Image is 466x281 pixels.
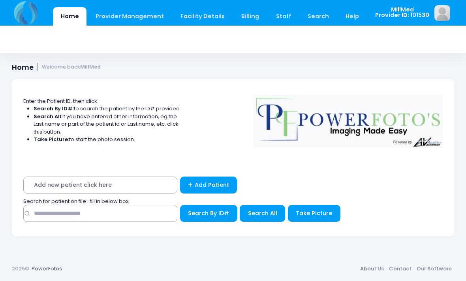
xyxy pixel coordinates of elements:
[375,7,429,18] span: MillMed Provider ID: 101530
[23,197,130,205] span: Search for patient on file : fill in below box;
[434,5,450,21] img: image
[248,209,277,217] span: Search All
[34,113,181,136] li: If you have entered other information, eg the Last name or part of the patient id or Last name, e...
[180,205,237,222] button: Search By ID#
[296,209,332,217] span: Take Picture
[80,63,101,70] strong: MillMed
[188,209,229,217] span: Search By ID#
[386,262,414,276] a: Contact
[32,265,62,272] a: PowerFotos
[300,7,336,26] a: Search
[357,262,386,276] a: About Us
[53,7,86,26] a: Home
[88,7,171,26] a: Provider Management
[288,205,340,222] button: Take Picture
[34,136,181,143] li: to start the photo session.
[249,89,447,148] img: Logo
[12,63,101,71] h1: Home
[240,205,285,222] button: Search All
[234,7,267,26] a: Billing
[414,262,454,276] a: Our Software
[338,7,367,26] a: Help
[180,177,237,194] a: Add Patient
[34,136,69,143] strong: Take Picture:
[23,177,177,194] span: Add new patient click here
[42,64,101,70] small: Welcome back
[173,7,233,26] a: Facility Details
[12,265,29,272] span: 2025©
[34,105,74,112] strong: Search By ID#:
[268,7,299,26] a: Staff
[34,113,62,120] strong: Search All:
[34,105,181,113] li: to search the patient by the ID# provided.
[23,97,97,105] span: Enter the Patient ID, then click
